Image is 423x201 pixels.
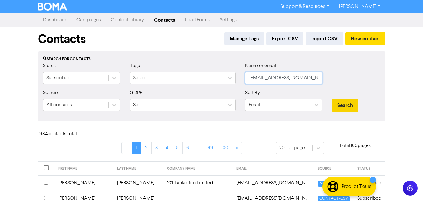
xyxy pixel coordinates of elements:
button: Import CSV [306,32,343,45]
a: Page 5 [172,142,183,154]
img: BOMA Logo [38,3,67,11]
a: Settings [215,14,242,26]
td: [PERSON_NAME] [54,175,114,191]
th: SOURCE [314,162,353,176]
a: Content Library [106,14,149,26]
th: EMAIL [233,162,314,176]
a: Page 1 is your current page [132,142,141,154]
th: COMPANY NAME [163,162,233,176]
iframe: Chat Widget [392,171,423,201]
td: Subscribed [353,175,385,191]
a: Campaigns [71,14,106,26]
a: Support & Resources [276,2,334,12]
label: Status [43,62,56,70]
td: 101 Tankerton Limited [163,175,233,191]
h6: 1984 contact s total [38,131,88,137]
a: Page 3 [151,142,162,154]
div: 20 per page [279,144,305,152]
td: 101tankerton@gmail.com [233,175,314,191]
h1: Contacts [38,32,86,46]
a: Page 100 [217,142,232,154]
label: GDPR [130,89,142,97]
div: All contacts [46,101,72,109]
label: Name or email [245,62,276,70]
a: Page 4 [162,142,172,154]
th: LAST NAME [113,162,163,176]
a: Lead Forms [180,14,215,26]
button: Manage Tags [224,32,264,45]
a: Page 2 [141,142,152,154]
button: New contact [345,32,385,45]
th: STATUS [353,162,385,176]
td: [PERSON_NAME] [113,175,163,191]
div: Select... [133,74,150,82]
label: Sort By [245,89,260,97]
a: Dashboard [38,14,71,26]
span: MANUAL [318,181,338,187]
button: Export CSV [266,32,303,45]
th: FIRST NAME [54,162,114,176]
label: Source [43,89,58,97]
button: Search [332,99,358,112]
a: Contacts [149,14,180,26]
a: Page 6 [182,142,193,154]
p: Total 100 pages [324,142,385,150]
a: Page 99 [204,142,217,154]
label: Tags [130,62,140,70]
div: Email [249,101,260,109]
div: Search for contacts [43,56,380,62]
div: Set [133,101,140,109]
a: » [232,142,242,154]
a: [PERSON_NAME] [334,2,385,12]
div: Subscribed [46,74,70,82]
